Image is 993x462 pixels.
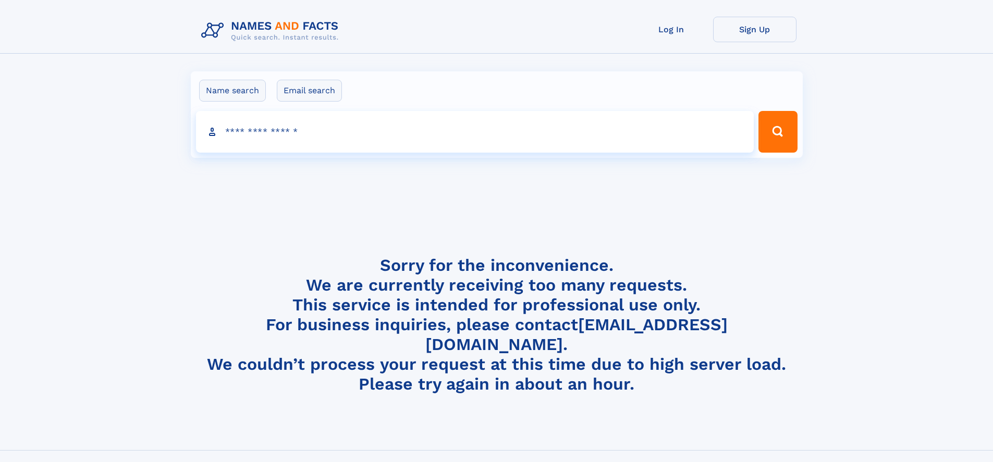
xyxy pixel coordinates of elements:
[758,111,797,153] button: Search Button
[196,111,754,153] input: search input
[630,17,713,42] a: Log In
[277,80,342,102] label: Email search
[425,315,728,354] a: [EMAIL_ADDRESS][DOMAIN_NAME]
[199,80,266,102] label: Name search
[713,17,796,42] a: Sign Up
[197,17,347,45] img: Logo Names and Facts
[197,255,796,394] h4: Sorry for the inconvenience. We are currently receiving too many requests. This service is intend...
